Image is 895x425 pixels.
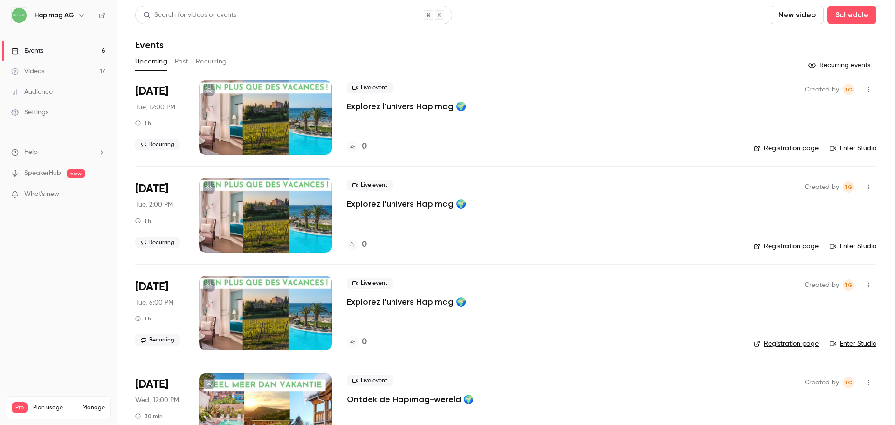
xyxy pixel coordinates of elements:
span: Tue, 2:00 PM [135,200,173,209]
a: Enter Studio [830,144,876,153]
div: Aug 26 Tue, 2:00 PM (Europe/Zurich) [135,178,184,252]
span: Created by [805,377,839,388]
div: Search for videos or events [143,10,236,20]
div: Aug 26 Tue, 12:00 PM (Europe/Zurich) [135,80,184,155]
h1: Events [135,39,164,50]
button: Schedule [827,6,876,24]
div: 1 h [135,119,151,127]
div: Aug 26 Tue, 6:00 PM (Europe/Zurich) [135,276,184,350]
span: TG [844,377,853,388]
span: new [67,169,85,178]
div: Audience [11,87,53,97]
span: Created by [805,181,839,193]
div: Settings [11,108,48,117]
h4: 0 [362,140,367,153]
a: Registration page [754,144,819,153]
a: Manage [83,404,105,411]
span: Tue, 12:00 PM [135,103,175,112]
span: TG [844,84,853,95]
span: Plan usage [33,404,77,411]
a: 0 [347,336,367,348]
a: Enter Studio [830,339,876,348]
span: [DATE] [135,84,168,99]
div: 1 h [135,217,151,224]
span: Live event [347,375,393,386]
button: Past [175,54,188,69]
h6: Hapimag AG [34,11,74,20]
span: Tiziana Gallizia [843,377,854,388]
span: What's new [24,189,59,199]
a: Explorez l'univers Hapimag 🌍 [347,198,466,209]
span: Live event [347,278,393,289]
a: Registration page [754,339,819,348]
div: Videos [11,67,44,76]
span: Live event [347,180,393,191]
h4: 0 [362,238,367,251]
p: / 90 [89,413,105,422]
span: TG [844,279,853,291]
span: Pro [12,402,28,413]
button: Recurring events [804,58,876,73]
p: Videos [12,413,29,422]
a: SpeakerHub [24,168,61,178]
span: Tiziana Gallizia [843,181,854,193]
div: 1 h [135,315,151,322]
a: Registration page [754,242,819,251]
span: [DATE] [135,181,168,196]
a: 0 [347,140,367,153]
span: Recurring [135,139,180,150]
button: Upcoming [135,54,167,69]
span: Tue, 6:00 PM [135,298,173,307]
a: Explorez l'univers Hapimag 🌍 [347,296,466,307]
a: 0 [347,238,367,251]
a: Ontdek de Hapimag-wereld 🌍 [347,394,474,405]
span: TG [844,181,853,193]
div: 30 min [135,412,163,420]
span: 17 [89,415,94,420]
span: Recurring [135,237,180,248]
a: Enter Studio [830,242,876,251]
img: Hapimag AG [12,8,27,23]
span: [DATE] [135,377,168,392]
span: Tiziana Gallizia [843,84,854,95]
a: Explorez l'univers Hapimag 🌍 [347,101,466,112]
span: Tiziana Gallizia [843,279,854,291]
div: Events [11,46,43,56]
span: Created by [805,84,839,95]
span: Created by [805,279,839,291]
li: help-dropdown-opener [11,147,105,157]
button: Recurring [196,54,227,69]
span: Recurring [135,334,180,346]
h4: 0 [362,336,367,348]
span: [DATE] [135,279,168,294]
button: New video [771,6,824,24]
span: Live event [347,82,393,93]
span: Help [24,147,38,157]
span: Wed, 12:00 PM [135,396,179,405]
